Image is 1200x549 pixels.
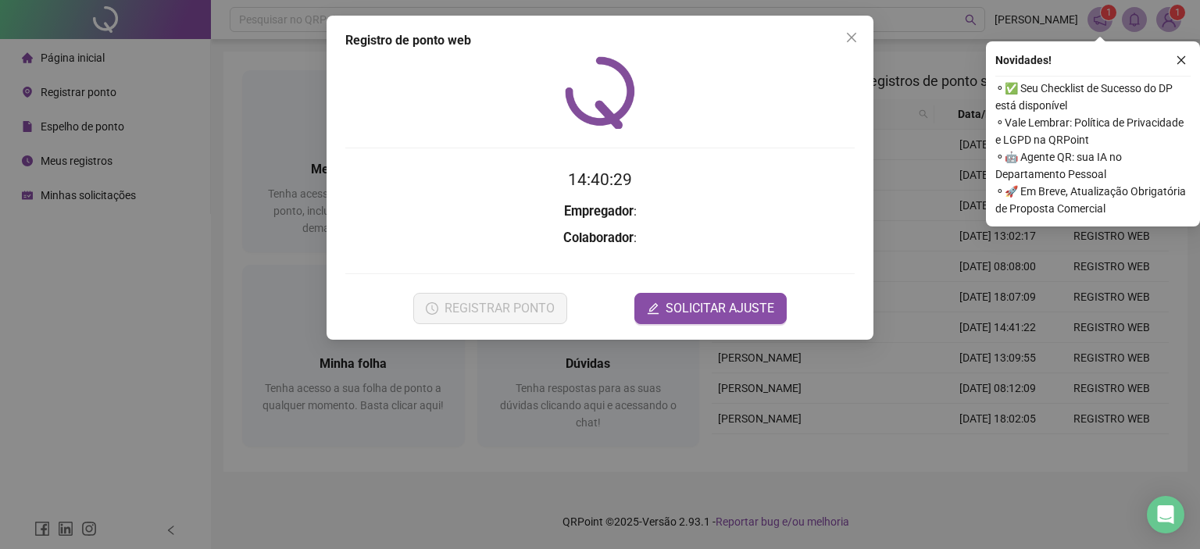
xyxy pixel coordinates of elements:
button: Close [839,25,864,50]
h3: : [345,201,855,222]
button: editSOLICITAR AJUSTE [634,293,787,324]
strong: Empregador [564,204,634,219]
strong: Colaborador [563,230,634,245]
img: QRPoint [565,56,635,129]
time: 14:40:29 [568,170,632,189]
button: REGISTRAR PONTO [413,293,567,324]
span: close [1176,55,1187,66]
span: Novidades ! [995,52,1052,69]
span: ⚬ Vale Lembrar: Política de Privacidade e LGPD na QRPoint [995,114,1191,148]
span: close [845,31,858,44]
div: Registro de ponto web [345,31,855,50]
div: Open Intercom Messenger [1147,496,1184,533]
span: ⚬ 🤖 Agente QR: sua IA no Departamento Pessoal [995,148,1191,183]
h3: : [345,228,855,248]
span: SOLICITAR AJUSTE [666,299,774,318]
span: ⚬ ✅ Seu Checklist de Sucesso do DP está disponível [995,80,1191,114]
span: ⚬ 🚀 Em Breve, Atualização Obrigatória de Proposta Comercial [995,183,1191,217]
span: edit [647,302,659,315]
